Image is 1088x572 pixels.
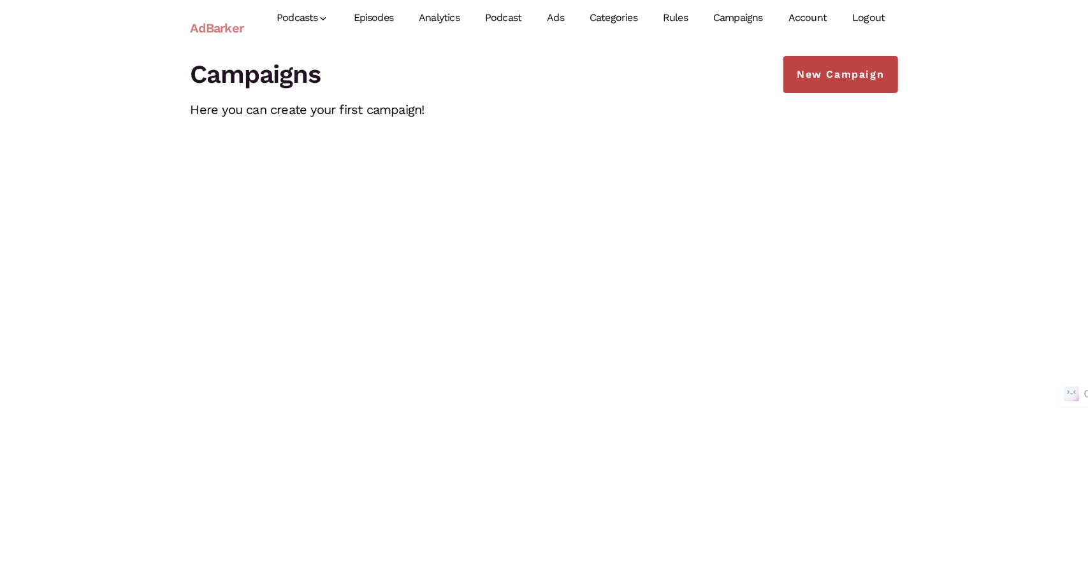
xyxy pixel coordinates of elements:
h1: Campaigns [191,56,898,93]
a: New Campaign [783,56,897,93]
a: AdBarker [191,13,244,43]
div: Here you can create your first campaign! [181,56,908,167]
